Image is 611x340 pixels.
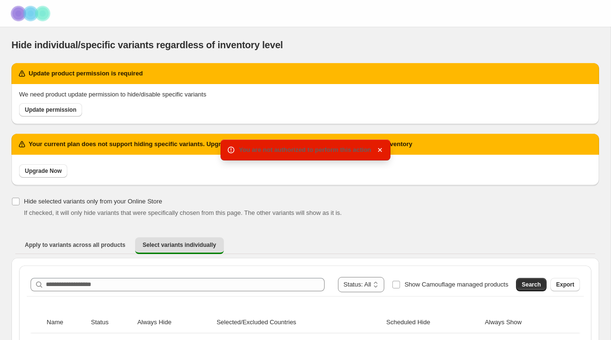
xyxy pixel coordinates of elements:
[44,312,88,333] th: Name
[25,241,126,249] span: Apply to variants across all products
[135,312,214,333] th: Always Hide
[19,91,206,98] span: We need product update permission to hide/disable specific variants
[239,146,371,153] span: You are not authorized to perform this action
[550,278,580,291] button: Export
[29,139,412,149] h2: Your current plan does not support hiding specific variants. Upgrade now to select variants and h...
[482,312,567,333] th: Always Show
[24,209,342,216] span: If checked, it will only hide variants that were specifically chosen from this page. The other va...
[25,106,76,114] span: Update permission
[19,103,82,117] a: Update permission
[522,281,541,288] span: Search
[516,278,547,291] button: Search
[25,167,62,175] span: Upgrade Now
[19,164,67,178] a: Upgrade Now
[214,312,384,333] th: Selected/Excluded Countries
[29,69,143,78] h2: Update product permission is required
[17,237,133,253] button: Apply to variants across all products
[404,281,508,288] span: Show Camouflage managed products
[11,40,283,50] span: Hide individual/specific variants regardless of inventory level
[556,281,574,288] span: Export
[24,198,162,205] span: Hide selected variants only from your Online Store
[143,241,216,249] span: Select variants individually
[383,312,482,333] th: Scheduled Hide
[135,237,224,254] button: Select variants individually
[88,312,135,333] th: Status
